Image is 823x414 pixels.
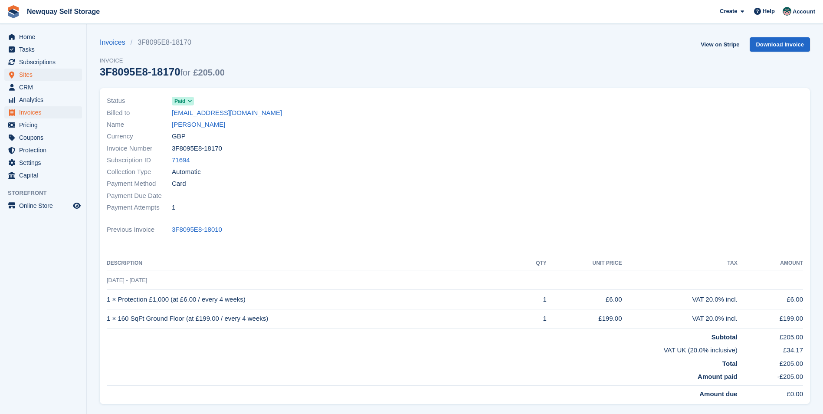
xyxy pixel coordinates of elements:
[720,7,737,16] span: Create
[107,144,172,154] span: Invoice Number
[622,256,738,270] th: Tax
[19,31,71,43] span: Home
[172,120,225,130] a: [PERSON_NAME]
[107,108,172,118] span: Billed to
[100,66,225,78] div: 3F8095E8-18170
[738,355,803,369] td: £205.00
[4,119,82,131] a: menu
[547,256,622,270] th: Unit Price
[107,342,738,355] td: VAT UK (20.0% inclusive)
[738,256,803,270] th: Amount
[547,309,622,329] td: £199.00
[622,314,738,324] div: VAT 20.0% incl.
[172,96,194,106] a: Paid
[738,290,803,309] td: £6.00
[23,4,103,19] a: Newquay Self Storage
[107,179,172,189] span: Payment Method
[180,68,190,77] span: for
[172,155,190,165] a: 71694
[4,106,82,118] a: menu
[19,119,71,131] span: Pricing
[174,97,185,105] span: Paid
[712,333,738,341] strong: Subtotal
[519,309,547,329] td: 1
[8,189,86,197] span: Storefront
[172,108,282,118] a: [EMAIL_ADDRESS][DOMAIN_NAME]
[738,342,803,355] td: £34.17
[19,144,71,156] span: Protection
[107,120,172,130] span: Name
[19,56,71,68] span: Subscriptions
[107,191,172,201] span: Payment Due Date
[19,69,71,81] span: Sites
[4,131,82,144] a: menu
[19,131,71,144] span: Coupons
[4,43,82,56] a: menu
[4,157,82,169] a: menu
[4,169,82,181] a: menu
[698,373,738,380] strong: Amount paid
[19,200,71,212] span: Online Store
[793,7,815,16] span: Account
[738,329,803,342] td: £205.00
[19,157,71,169] span: Settings
[738,385,803,399] td: £0.00
[697,37,743,52] a: View on Stripe
[107,167,172,177] span: Collection Type
[193,68,225,77] span: £205.00
[172,131,186,141] span: GBP
[4,81,82,93] a: menu
[738,309,803,329] td: £199.00
[107,96,172,106] span: Status
[622,295,738,305] div: VAT 20.0% incl.
[107,309,519,329] td: 1 × 160 SqFt Ground Floor (at £199.00 / every 4 weeks)
[4,69,82,81] a: menu
[100,37,225,48] nav: breadcrumbs
[19,106,71,118] span: Invoices
[19,94,71,106] span: Analytics
[107,155,172,165] span: Subscription ID
[172,179,186,189] span: Card
[172,167,201,177] span: Automatic
[72,200,82,211] a: Preview store
[107,203,172,213] span: Payment Attempts
[172,225,222,235] a: 3F8095E8-18010
[19,43,71,56] span: Tasks
[19,81,71,93] span: CRM
[519,256,547,270] th: QTY
[4,31,82,43] a: menu
[547,290,622,309] td: £6.00
[4,94,82,106] a: menu
[750,37,810,52] a: Download Invoice
[100,56,225,65] span: Invoice
[107,131,172,141] span: Currency
[172,144,222,154] span: 3F8095E8-18170
[100,37,131,48] a: Invoices
[7,5,20,18] img: stora-icon-8386f47178a22dfd0bd8f6a31ec36ba5ce8667c1dd55bd0f319d3a0aa187defe.svg
[783,7,791,16] img: Tina
[4,56,82,68] a: menu
[763,7,775,16] span: Help
[699,390,738,398] strong: Amount due
[107,290,519,309] td: 1 × Protection £1,000 (at £6.00 / every 4 weeks)
[4,200,82,212] a: menu
[722,360,738,367] strong: Total
[107,256,519,270] th: Description
[519,290,547,309] td: 1
[107,277,147,283] span: [DATE] - [DATE]
[172,203,175,213] span: 1
[19,169,71,181] span: Capital
[738,368,803,385] td: -£205.00
[107,225,172,235] span: Previous Invoice
[4,144,82,156] a: menu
